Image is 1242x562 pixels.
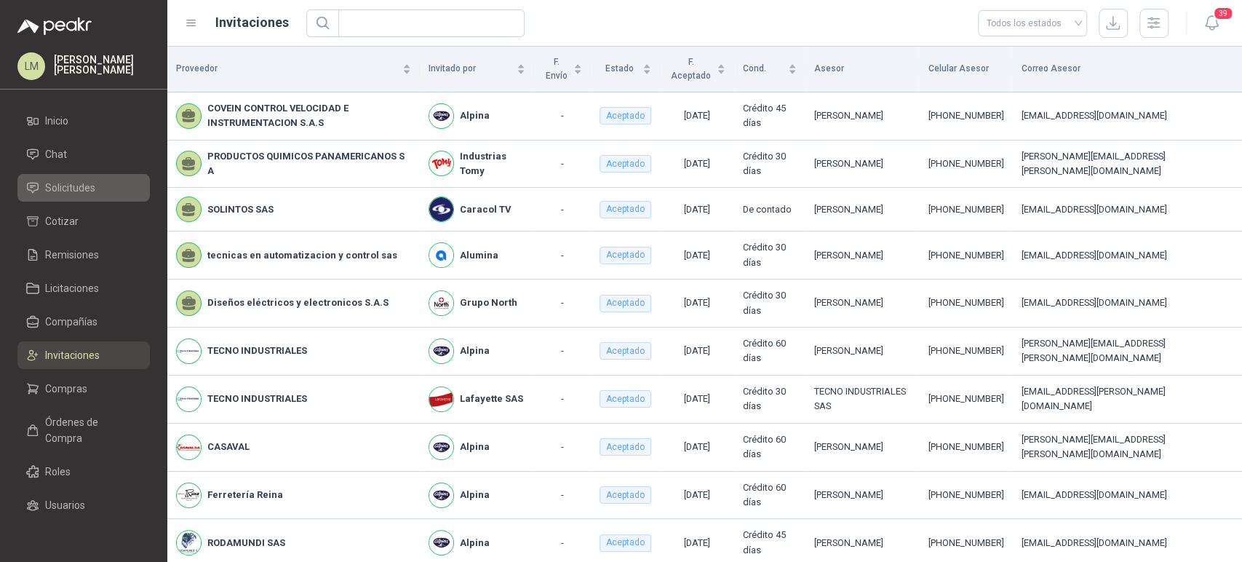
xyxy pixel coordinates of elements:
a: Categorías [17,525,150,553]
div: [PERSON_NAME] [814,248,910,263]
span: Cotizar [45,213,79,229]
div: [EMAIL_ADDRESS][DOMAIN_NAME] [1021,536,1233,550]
div: [PERSON_NAME][EMAIL_ADDRESS][PERSON_NAME][DOMAIN_NAME] [1021,149,1233,179]
b: CASAVAL [207,440,250,454]
div: [PHONE_NUMBER] [928,296,1003,310]
div: TECNO INDUSTRIALES SAS [814,384,910,414]
img: Company Logo [177,435,201,459]
span: [DATE] [684,158,710,169]
div: Crédito 45 días [743,528,797,558]
a: Remisiones [17,241,150,269]
span: - [561,297,564,308]
a: Solicitudes [17,174,150,202]
a: Órdenes de Compra [17,408,150,452]
span: [DATE] [684,345,710,356]
img: Logo peakr [17,17,92,35]
th: Estado [591,47,660,92]
span: Licitaciones [45,280,99,296]
img: Company Logo [429,435,453,459]
div: Aceptado [600,201,651,218]
th: Celular Asesor [919,47,1012,92]
b: Alumina [460,248,498,263]
div: [EMAIL_ADDRESS][DOMAIN_NAME] [1021,202,1233,217]
img: Company Logo [429,243,453,267]
span: - [561,204,564,215]
b: RODAMUNDI SAS [207,536,285,550]
span: Compañías [45,314,97,330]
img: Company Logo [429,104,453,128]
span: - [561,537,564,548]
div: [EMAIL_ADDRESS][DOMAIN_NAME] [1021,296,1233,310]
div: [PHONE_NUMBER] [928,536,1003,550]
img: Company Logo [177,483,201,507]
th: Invitado por [420,47,534,92]
img: Company Logo [429,151,453,175]
b: TECNO INDUSTRIALES [207,344,307,358]
span: Compras [45,381,87,397]
b: Alpina [460,536,490,550]
span: [DATE] [684,250,710,261]
span: - [561,489,564,500]
div: [PERSON_NAME] [814,296,910,310]
div: Aceptado [600,247,651,264]
span: Chat [45,146,67,162]
div: [PHONE_NUMBER] [928,108,1003,123]
img: Company Logo [429,291,453,315]
div: [PERSON_NAME][EMAIL_ADDRESS][PERSON_NAME][DOMAIN_NAME] [1021,336,1233,366]
div: Crédito 30 días [743,288,797,318]
div: [EMAIL_ADDRESS][DOMAIN_NAME] [1021,488,1233,502]
b: TECNO INDUSTRIALES [207,392,307,406]
div: [PERSON_NAME] [814,108,910,123]
span: F. Aceptado [669,55,714,83]
img: Company Logo [429,197,453,221]
span: Usuarios [45,497,85,513]
b: Alpina [460,488,490,502]
div: Crédito 30 días [743,240,797,270]
div: [PERSON_NAME] [814,344,910,358]
b: SOLINTOS SAS [207,202,274,217]
div: Aceptado [600,342,651,360]
th: Cond. [734,47,805,92]
div: Aceptado [600,295,651,312]
div: Aceptado [600,486,651,504]
div: Crédito 60 días [743,336,797,366]
h1: Invitaciones [215,12,289,33]
img: Company Logo [177,387,201,411]
b: Alpina [460,440,490,454]
span: - [561,441,564,452]
div: [PERSON_NAME][EMAIL_ADDRESS][PERSON_NAME][DOMAIN_NAME] [1021,432,1233,462]
button: 39 [1198,10,1225,36]
p: [PERSON_NAME] [PERSON_NAME] [54,55,150,75]
div: [EMAIL_ADDRESS][PERSON_NAME][DOMAIN_NAME] [1021,384,1233,414]
span: [DATE] [684,537,710,548]
div: Aceptado [600,534,651,552]
span: [DATE] [684,441,710,452]
img: Company Logo [429,483,453,507]
b: Caracol TV [460,202,511,217]
span: F. Envío [543,55,570,83]
div: [PHONE_NUMBER] [928,440,1003,454]
th: F. Aceptado [660,47,734,92]
img: Company Logo [177,531,201,555]
div: [PHONE_NUMBER] [928,248,1003,263]
span: Roles [45,464,71,480]
div: [EMAIL_ADDRESS][DOMAIN_NAME] [1021,108,1233,123]
b: Industrias Tomy [460,149,525,179]
a: Inicio [17,107,150,135]
div: Aceptado [600,390,651,408]
th: F. Envío [534,47,590,92]
div: Crédito 30 días [743,384,797,414]
div: [PHONE_NUMBER] [928,202,1003,217]
img: Company Logo [177,339,201,363]
span: [DATE] [684,110,710,121]
div: De contado [743,202,797,217]
span: [DATE] [684,204,710,215]
div: [PERSON_NAME] [814,157,910,171]
span: Órdenes de Compra [45,414,136,446]
div: Aceptado [600,155,651,173]
b: Grupo North [460,296,517,310]
a: Cotizar [17,207,150,235]
b: tecnicas en automatizacion y control sas [207,248,397,263]
div: [PHONE_NUMBER] [928,488,1003,502]
span: - [561,110,564,121]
